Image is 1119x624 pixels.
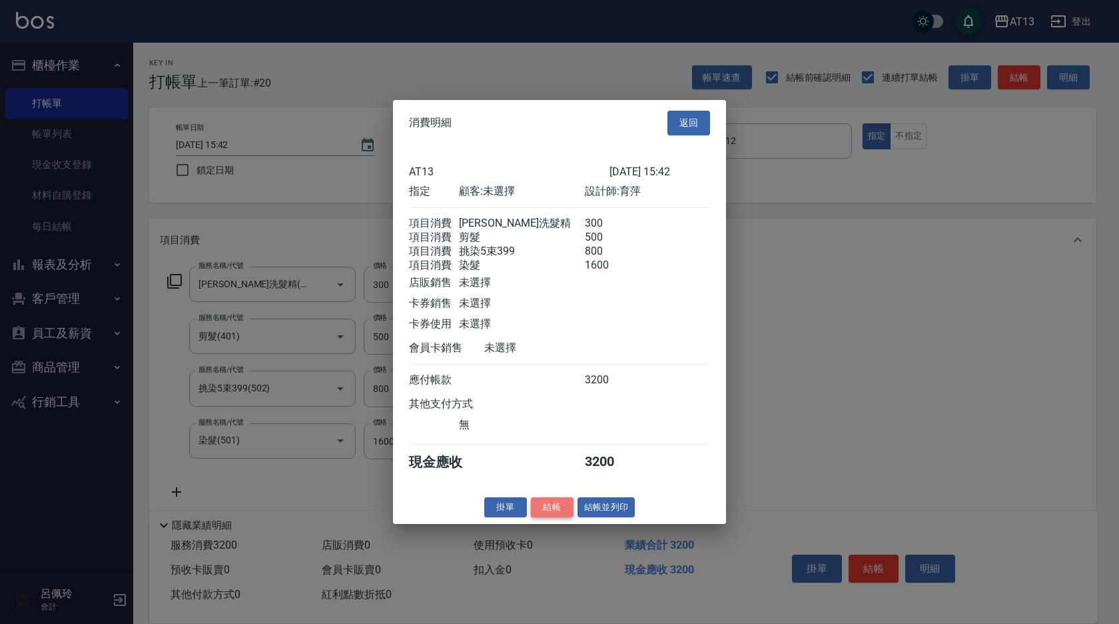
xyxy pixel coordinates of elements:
[409,258,459,272] div: 項目消費
[409,341,484,355] div: 會員卡銷售
[409,216,459,230] div: 項目消費
[459,417,584,431] div: 無
[459,258,584,272] div: 染髮
[409,116,452,129] span: 消費明細
[459,275,584,289] div: 未選擇
[609,165,710,177] div: [DATE] 15:42
[409,397,510,411] div: 其他支付方式
[585,184,710,198] div: 設計師: 育萍
[459,230,584,244] div: 剪髮
[409,373,459,387] div: 應付帳款
[585,230,635,244] div: 500
[484,497,527,517] button: 掛單
[484,341,609,355] div: 未選擇
[409,296,459,310] div: 卡券銷售
[459,244,584,258] div: 挑染5束399
[577,497,635,517] button: 結帳並列印
[459,317,584,331] div: 未選擇
[409,184,459,198] div: 指定
[585,216,635,230] div: 300
[409,275,459,289] div: 店販銷售
[409,453,484,471] div: 現金應收
[409,317,459,331] div: 卡券使用
[409,244,459,258] div: 項目消費
[585,373,635,387] div: 3200
[531,497,573,517] button: 結帳
[409,230,459,244] div: 項目消費
[585,244,635,258] div: 800
[459,184,584,198] div: 顧客: 未選擇
[409,165,609,177] div: AT13
[459,296,584,310] div: 未選擇
[667,111,710,135] button: 返回
[585,453,635,471] div: 3200
[585,258,635,272] div: 1600
[459,216,584,230] div: [PERSON_NAME]洗髮精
